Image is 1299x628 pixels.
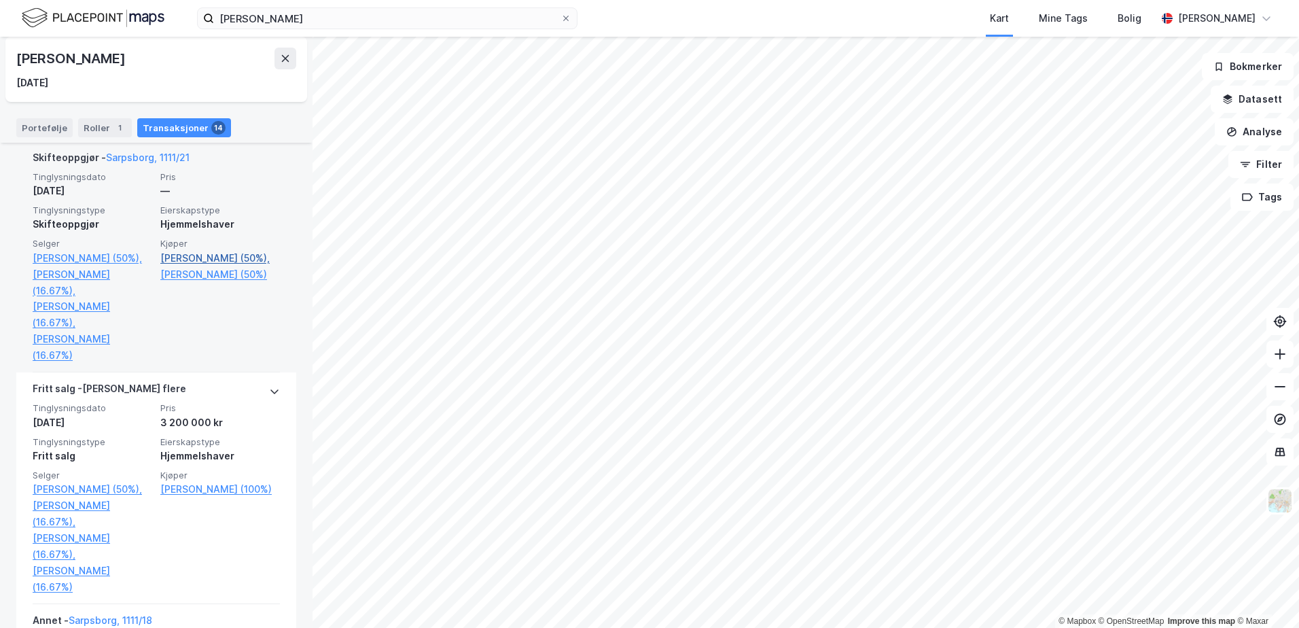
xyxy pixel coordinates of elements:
img: logo.f888ab2527a4732fd821a326f86c7f29.svg [22,6,164,30]
a: [PERSON_NAME] (50%), [33,250,152,266]
a: [PERSON_NAME] (50%) [160,266,280,283]
div: [PERSON_NAME] [16,48,128,69]
input: Søk på adresse, matrikkel, gårdeiere, leietakere eller personer [214,8,560,29]
a: [PERSON_NAME] (16.67%), [33,530,152,563]
div: 1 [113,121,126,135]
button: Datasett [1211,86,1294,113]
a: [PERSON_NAME] (50%), [160,250,280,266]
div: Fritt salg - [PERSON_NAME] flere [33,381,186,402]
button: Filter [1228,151,1294,178]
div: [DATE] [16,75,48,91]
span: Eierskapstype [160,205,280,216]
div: Roller [78,118,132,137]
a: [PERSON_NAME] (16.67%), [33,298,152,331]
button: Analyse [1215,118,1294,145]
span: Pris [160,402,280,414]
span: Selger [33,238,152,249]
div: Transaksjoner [137,118,231,137]
a: [PERSON_NAME] (50%), [33,481,152,498]
div: [PERSON_NAME] [1178,10,1256,27]
div: Hjemmelshaver [160,448,280,464]
div: Kart [990,10,1009,27]
span: Tinglysningsdato [33,402,152,414]
button: Tags [1230,184,1294,211]
a: [PERSON_NAME] (16.67%), [33,266,152,299]
a: Improve this map [1168,616,1235,626]
div: Hjemmelshaver [160,216,280,232]
span: Eierskapstype [160,436,280,448]
div: Kontrollprogram for chat [1231,563,1299,628]
div: Fritt salg [33,448,152,464]
a: Sarpsborg, 1111/21 [106,152,190,163]
span: Pris [160,171,280,183]
div: Bolig [1118,10,1141,27]
a: [PERSON_NAME] (16.67%) [33,331,152,364]
span: Selger [33,470,152,481]
iframe: Chat Widget [1231,563,1299,628]
div: [DATE] [33,183,152,199]
span: Kjøper [160,238,280,249]
span: Tinglysningsdato [33,171,152,183]
span: Tinglysningstype [33,436,152,448]
img: Z [1267,488,1293,514]
div: Skifteoppgjør [33,216,152,232]
a: OpenStreetMap [1099,616,1164,626]
div: 14 [211,121,226,135]
button: Bokmerker [1202,53,1294,80]
div: [DATE] [33,415,152,431]
a: [PERSON_NAME] (16.67%), [33,498,152,530]
span: Tinglysningstype [33,205,152,216]
a: Sarpsborg, 1111/18 [69,614,152,626]
span: Kjøper [160,470,280,481]
a: [PERSON_NAME] (100%) [160,481,280,498]
a: Mapbox [1058,616,1096,626]
div: Skifteoppgjør - [33,150,190,171]
div: Portefølje [16,118,73,137]
a: [PERSON_NAME] (16.67%) [33,563,152,595]
div: Mine Tags [1039,10,1088,27]
div: 3 200 000 kr [160,415,280,431]
div: — [160,183,280,199]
